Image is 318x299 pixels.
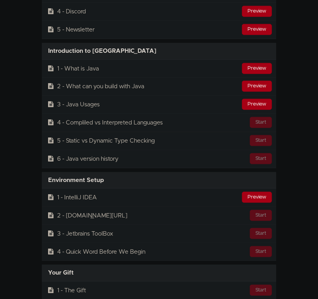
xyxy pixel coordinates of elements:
div: Preview [242,63,272,74]
a: Preview1 - What is Java [42,60,276,78]
div: Preview [242,24,272,35]
div: Preview [242,99,272,110]
a: Start2 - [DOMAIN_NAME][URL] [42,207,276,225]
div: Start [250,153,272,164]
div: Start [250,228,272,239]
div: Start [250,285,272,296]
a: Preview1 - IntelliJ IDEA [42,189,276,206]
div: Preview [242,192,272,203]
a: Start6 - Java version history [42,150,276,168]
div: Start [250,246,272,257]
a: Start3 - Jetbrains ToolBox [42,225,276,243]
a: Start4 - Compliled vs Interpreted Languages [42,114,276,132]
div: Your Gift [42,265,276,281]
div: Start [250,210,272,221]
a: Start4 - Quick Word Before We Begin [42,243,276,261]
div: Start [250,117,272,128]
div: Preview [242,6,272,17]
a: Preview5 - Newsletter [42,21,276,39]
div: Introduction to [GEOGRAPHIC_DATA] [42,43,276,59]
div: Environment Setup [42,172,276,189]
a: Start5 - Static vs Dynamic Type Checking [42,132,276,150]
a: Preview4 - Discord [42,3,276,20]
div: Preview [242,81,272,92]
div: Start [250,135,272,146]
a: Preview2 - What can you build with Java [42,78,276,95]
a: Preview3 - Java Usages [42,96,276,113]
